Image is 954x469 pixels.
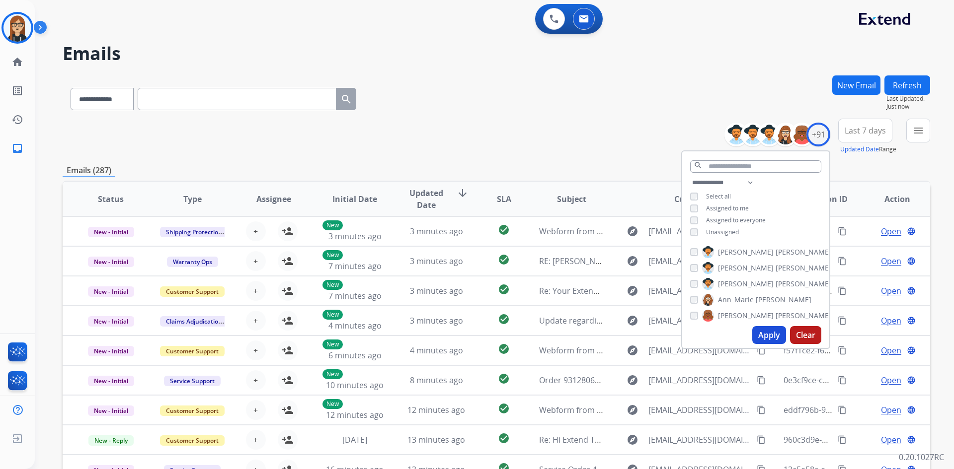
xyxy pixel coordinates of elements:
[253,315,258,327] span: +
[539,345,764,356] span: Webform from [EMAIL_ADDRESS][DOMAIN_NAME] on [DATE]
[539,256,889,267] span: RE: [PERSON_NAME] Customer Care- Photo Request [ thread::cDCdBGLVA1OZC5xumXbCwjk:: ]
[838,227,847,236] mat-icon: content_copy
[282,285,294,297] mat-icon: person_add
[410,226,463,237] span: 3 minutes ago
[539,404,764,415] span: Webform from [EMAIL_ADDRESS][DOMAIN_NAME] on [DATE]
[907,286,916,295] mat-icon: language
[784,345,927,356] span: f57f1ce2-f66e-4ab8-b552-f59a09f56e3e
[253,434,258,446] span: +
[838,376,847,385] mat-icon: content_copy
[718,247,774,257] span: [PERSON_NAME]
[886,95,930,103] span: Last Updated:
[838,316,847,325] mat-icon: content_copy
[160,435,225,446] span: Customer Support
[757,405,766,414] mat-icon: content_copy
[757,376,766,385] mat-icon: content_copy
[718,279,774,289] span: [PERSON_NAME]
[407,404,465,415] span: 12 minutes ago
[183,193,202,205] span: Type
[627,285,638,297] mat-icon: explore
[88,346,134,356] span: New - Initial
[849,182,930,216] th: Action
[539,315,911,326] span: Update regarding your fulfillment method for Service Order: 4096436d-f70f-4fc0-a6a9-c74fa478639e
[498,283,510,295] mat-icon: check_circle
[648,315,751,327] span: [EMAIL_ADDRESS][DOMAIN_NAME]
[160,316,228,327] span: Claims Adjudication
[88,316,134,327] span: New - Initial
[884,75,930,95] button: Refresh
[881,344,901,356] span: Open
[253,255,258,267] span: +
[88,286,134,297] span: New - Initial
[246,400,266,420] button: +
[627,255,638,267] mat-icon: explore
[539,375,608,386] span: Order 9312806081
[776,263,831,273] span: [PERSON_NAME]
[838,119,892,142] button: Last 7 days
[88,227,134,237] span: New - Initial
[627,434,638,446] mat-icon: explore
[332,193,377,205] span: Initial Date
[881,404,901,416] span: Open
[907,257,916,266] mat-icon: language
[322,369,343,379] p: New
[410,256,463,267] span: 3 minutes ago
[756,295,811,305] span: [PERSON_NAME]
[838,405,847,414] mat-icon: content_copy
[410,345,463,356] span: 4 minutes ago
[3,14,31,42] img: avatar
[322,310,343,320] p: New
[498,432,510,444] mat-icon: check_circle
[11,114,23,126] mat-icon: history
[253,285,258,297] span: +
[539,226,764,237] span: Webform from [EMAIL_ADDRESS][DOMAIN_NAME] on [DATE]
[627,404,638,416] mat-icon: explore
[282,344,294,356] mat-icon: person_add
[160,346,225,356] span: Customer Support
[498,402,510,414] mat-icon: check_circle
[322,280,343,290] p: New
[557,193,586,205] span: Subject
[648,374,751,386] span: [EMAIL_ADDRESS][DOMAIN_NAME]
[838,257,847,266] mat-icon: content_copy
[11,85,23,97] mat-icon: list_alt
[806,123,830,146] div: +91
[322,250,343,260] p: New
[539,285,687,296] span: Re: Your Extend claim is being reviewed
[342,434,367,445] span: [DATE]
[718,295,754,305] span: Ann_Marie
[498,224,510,236] mat-icon: check_circle
[164,376,221,386] span: Service Support
[11,142,23,154] mat-icon: inbox
[282,225,294,237] mat-icon: person_add
[410,315,463,326] span: 3 minutes ago
[648,344,751,356] span: [EMAIL_ADDRESS][DOMAIN_NAME]
[784,375,933,386] span: 0e3cf9ce-ca5a-4d02-a8dd-f29ae62589b4
[694,161,703,170] mat-icon: search
[706,204,749,212] span: Assigned to me
[326,409,384,420] span: 12 minutes ago
[674,193,713,205] span: Customer
[328,320,382,331] span: 4 minutes ago
[776,279,831,289] span: [PERSON_NAME]
[88,435,134,446] span: New - Reply
[63,164,115,177] p: Emails (287)
[160,227,228,237] span: Shipping Protection
[410,285,463,296] span: 3 minutes ago
[627,315,638,327] mat-icon: explore
[784,434,934,445] span: 960c3d9e-3abb-4d85-8cdb-4816fff0b52b
[282,255,294,267] mat-icon: person_add
[776,247,831,257] span: [PERSON_NAME]
[881,225,901,237] span: Open
[881,255,901,267] span: Open
[88,405,134,416] span: New - Initial
[11,56,23,68] mat-icon: home
[340,93,352,105] mat-icon: search
[907,227,916,236] mat-icon: language
[907,346,916,355] mat-icon: language
[322,399,343,409] p: New
[718,263,774,273] span: [PERSON_NAME]
[328,350,382,361] span: 6 minutes ago
[784,404,937,415] span: eddf796b-9782-4231-b067-39b38cc264bd
[627,374,638,386] mat-icon: explore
